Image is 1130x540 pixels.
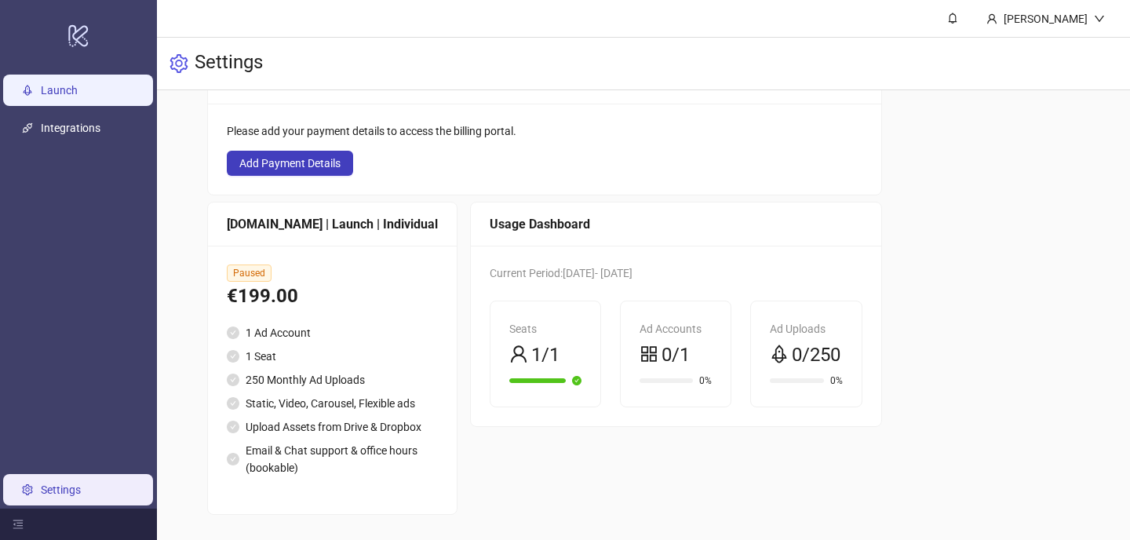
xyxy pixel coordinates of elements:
[169,54,188,73] span: setting
[227,371,438,389] li: 250 Monthly Ad Uploads
[239,157,341,170] span: Add Payment Details
[986,13,997,24] span: user
[227,374,239,386] span: check-circle
[1094,13,1105,24] span: down
[947,13,958,24] span: bell
[509,345,528,363] span: user
[227,395,438,412] li: Static, Video, Carousel, Flexible ads
[227,122,862,140] div: Please add your payment details to access the billing portal.
[490,214,862,234] div: Usage Dashboard
[227,265,272,282] span: Paused
[227,327,239,339] span: check-circle
[227,453,239,465] span: check-circle
[227,421,239,433] span: check-circle
[572,376,581,385] span: check-circle
[227,214,438,234] div: [DOMAIN_NAME] | Launch | Individual
[792,341,840,370] span: 0/250
[227,442,438,476] li: Email & Chat support & office hours (bookable)
[227,350,239,363] span: check-circle
[640,345,658,363] span: appstore
[699,376,712,385] span: 0%
[227,418,438,436] li: Upload Assets from Drive & Dropbox
[640,320,712,337] div: Ad Accounts
[13,519,24,530] span: menu-fold
[227,397,239,410] span: check-circle
[227,324,438,341] li: 1 Ad Account
[509,320,581,337] div: Seats
[195,50,263,77] h3: Settings
[227,282,438,312] div: €199.00
[41,84,78,97] a: Launch
[830,376,843,385] span: 0%
[490,267,632,279] span: Current Period: [DATE] - [DATE]
[41,122,100,134] a: Integrations
[227,151,353,176] button: Add Payment Details
[531,341,560,370] span: 1/1
[227,348,438,365] li: 1 Seat
[770,320,842,337] div: Ad Uploads
[997,10,1094,27] div: [PERSON_NAME]
[770,345,789,363] span: rocket
[662,341,690,370] span: 0/1
[41,483,81,496] a: Settings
